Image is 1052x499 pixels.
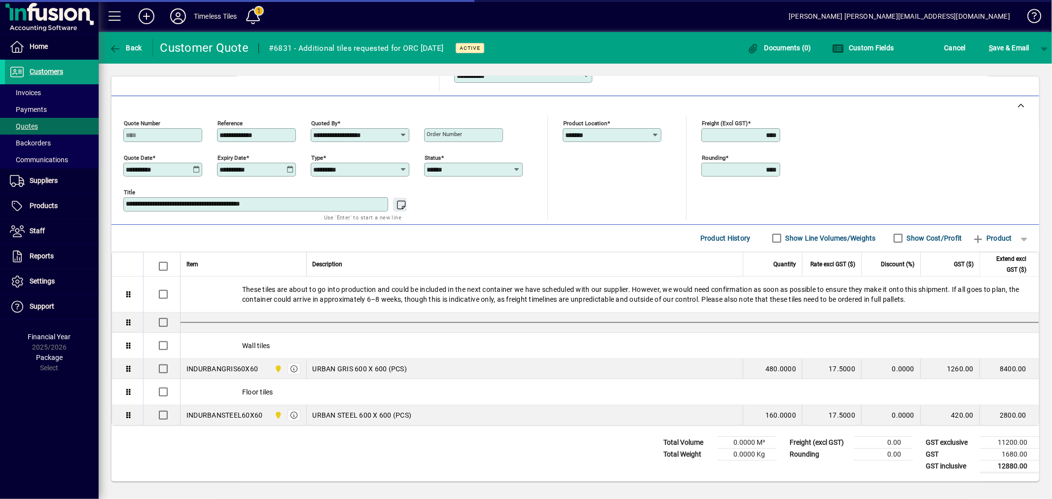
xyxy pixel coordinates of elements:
td: Total Volume [658,436,718,448]
span: Quotes [10,122,38,130]
div: INDURBANGRIS60X60 [186,364,258,374]
span: Reports [30,252,54,260]
label: Show Line Volumes/Weights [784,233,876,243]
td: 0.00 [854,436,913,448]
button: Save & Email [984,39,1034,57]
span: Back [109,44,142,52]
mat-label: Product location [563,119,607,126]
div: 17.5000 [808,410,855,420]
span: Home [30,42,48,50]
button: Back [107,39,145,57]
span: S [989,44,993,52]
span: Backorders [10,139,51,147]
mat-label: Quote number [124,119,160,126]
span: Communications [10,156,68,164]
span: Active [460,45,480,51]
button: Product History [696,229,755,247]
span: Description [313,259,343,270]
td: Rounding [785,448,854,460]
td: Freight (excl GST) [785,436,854,448]
span: Financial Year [28,333,71,341]
a: Products [5,194,99,218]
span: Package [36,354,63,361]
div: #6831 - Additional tiles requested for ORC [DATE] [269,40,443,56]
td: 0.0000 [861,405,920,425]
mat-hint: Use 'Enter' to start a new line [324,212,401,223]
a: Backorders [5,135,99,151]
td: 12880.00 [980,460,1039,472]
span: Product [972,230,1012,246]
span: Products [30,202,58,210]
span: URBAN STEEL 600 X 600 (PCS) [313,410,412,420]
mat-label: Rounding [702,154,726,161]
span: Documents (0) [747,44,811,52]
span: Staff [30,227,45,235]
button: Cancel [942,39,969,57]
span: Dunedin [272,363,283,374]
span: Quantity [773,259,796,270]
span: Discount (%) [881,259,914,270]
div: [PERSON_NAME] [PERSON_NAME][EMAIL_ADDRESS][DOMAIN_NAME] [789,8,1010,24]
a: Quotes [5,118,99,135]
td: Total Weight [658,448,718,460]
td: 0.0000 [861,359,920,379]
span: GST ($) [954,259,974,270]
a: Knowledge Base [1020,2,1040,34]
div: These tiles are about to go into production and could be included in the next container we have s... [181,277,1039,312]
td: GST exclusive [921,436,980,448]
span: Item [186,259,198,270]
td: 8400.00 [979,359,1039,379]
td: 11200.00 [980,436,1039,448]
div: Customer Quote [160,40,249,56]
a: Suppliers [5,169,99,193]
span: Payments [10,106,47,113]
button: Product [967,229,1017,247]
span: ave & Email [989,40,1029,56]
a: Payments [5,101,99,118]
td: GST [921,448,980,460]
td: 1260.00 [920,359,979,379]
button: Add [131,7,162,25]
mat-label: Freight (excl GST) [702,119,748,126]
div: 17.5000 [808,364,855,374]
div: Floor tiles [181,379,1039,405]
span: Product History [700,230,751,246]
mat-label: Quoted by [311,119,337,126]
button: Profile [162,7,194,25]
td: 0.0000 M³ [718,436,777,448]
div: Timeless Tiles [194,8,237,24]
a: Support [5,294,99,319]
mat-label: Order number [427,131,462,138]
app-page-header-button: Back [99,39,153,57]
mat-label: Expiry date [218,154,246,161]
button: Documents (0) [745,39,814,57]
span: Extend excl GST ($) [986,253,1026,275]
mat-label: Type [311,154,323,161]
span: Support [30,302,54,310]
span: Customers [30,68,63,75]
td: 0.0000 Kg [718,448,777,460]
td: 2800.00 [979,405,1039,425]
span: Dunedin [272,410,283,421]
mat-label: Reference [218,119,243,126]
label: Show Cost/Profit [905,233,962,243]
a: Settings [5,269,99,294]
span: URBAN GRIS 600 X 600 (PCS) [313,364,407,374]
td: GST inclusive [921,460,980,472]
td: 420.00 [920,405,979,425]
span: Settings [30,277,55,285]
mat-label: Quote date [124,154,152,161]
div: Wall tiles [181,333,1039,358]
a: Reports [5,244,99,269]
td: 1680.00 [980,448,1039,460]
a: Invoices [5,84,99,101]
button: Custom Fields [830,39,897,57]
div: INDURBANSTEEL60X60 [186,410,263,420]
span: 480.0000 [765,364,796,374]
a: Staff [5,219,99,244]
mat-label: Title [124,188,135,195]
span: Custom Fields [832,44,894,52]
span: Suppliers [30,177,58,184]
span: Invoices [10,89,41,97]
mat-label: Status [425,154,441,161]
